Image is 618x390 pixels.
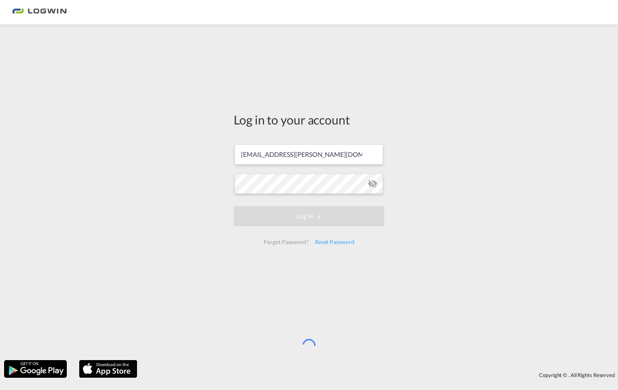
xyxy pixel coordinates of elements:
[3,359,68,379] img: google.png
[234,144,383,165] input: Enter email/phone number
[234,206,384,226] button: LOGIN
[78,359,138,379] img: apple.png
[12,3,67,21] img: bc73a0e0d8c111efacd525e4c8ad7d32.png
[141,368,618,382] div: Copyright © . All Rights Reserved
[368,179,377,189] md-icon: icon-eye-off
[260,235,311,249] div: Forgot Password?
[234,111,384,128] div: Log in to your account
[312,235,358,249] div: Reset Password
